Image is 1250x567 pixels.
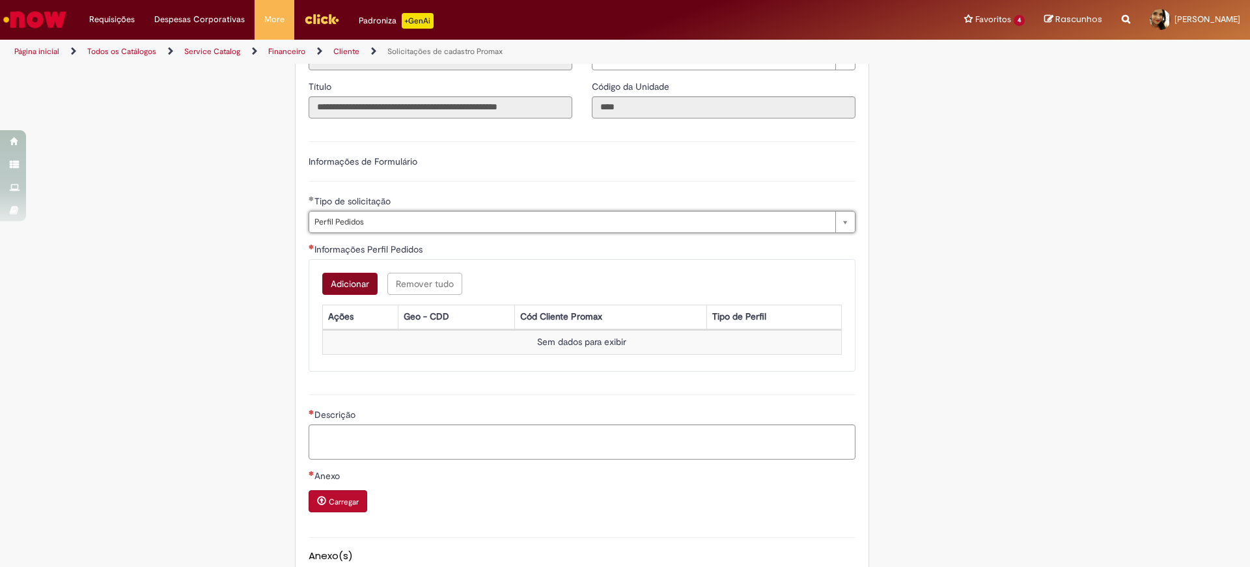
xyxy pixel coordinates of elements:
[1055,13,1102,25] span: Rascunhos
[333,46,359,57] a: Cliente
[1,7,68,33] img: ServiceNow
[592,80,672,93] label: Somente leitura - Código da Unidade
[309,490,367,512] button: Carregar anexo de Anexo Required
[304,9,339,29] img: click_logo_yellow_360x200.png
[515,305,707,329] th: Cód Cliente Promax
[322,330,841,354] td: Sem dados para exibir
[322,305,398,329] th: Ações
[309,551,855,562] h5: Anexo(s)
[329,497,359,507] small: Carregar
[314,212,829,232] span: Perfil Pedidos
[398,305,515,329] th: Geo - CDD
[264,13,285,26] span: More
[89,13,135,26] span: Requisições
[309,96,572,118] input: Título
[309,471,314,476] span: Necessários
[268,46,305,57] a: Financeiro
[1014,15,1025,26] span: 4
[184,46,240,57] a: Service Catalog
[975,13,1011,26] span: Favoritos
[87,46,156,57] a: Todos os Catálogos
[707,305,842,329] th: Tipo de Perfil
[309,80,334,93] label: Somente leitura - Título
[592,96,855,118] input: Código da Unidade
[14,46,59,57] a: Página inicial
[402,13,434,29] p: +GenAi
[10,40,824,64] ul: Trilhas de página
[1174,14,1240,25] span: [PERSON_NAME]
[309,244,314,249] span: Necessários
[322,273,378,295] button: Add a row for Informações Perfil Pedidos
[314,470,342,482] span: Anexo
[387,46,503,57] a: Solicitações de cadastro Promax
[592,81,672,92] span: Somente leitura - Código da Unidade
[309,424,855,460] textarea: Descrição
[1044,14,1102,26] a: Rascunhos
[359,13,434,29] div: Padroniza
[314,195,393,207] span: Tipo de solicitação
[309,81,334,92] span: Somente leitura - Título
[154,13,245,26] span: Despesas Corporativas
[314,409,358,421] span: Descrição
[309,409,314,415] span: Necessários
[309,196,314,201] span: Obrigatório Preenchido
[314,243,425,255] span: Informações Perfil Pedidos
[309,156,417,167] label: Informações de Formulário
